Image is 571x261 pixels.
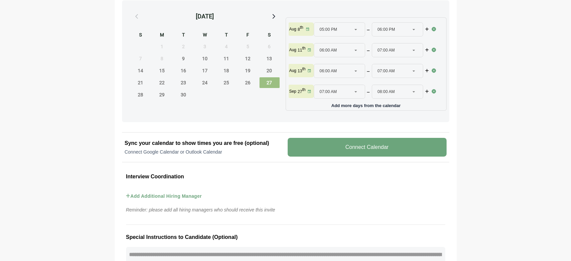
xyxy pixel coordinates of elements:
span: Tuesday, September 2, 2025 [174,41,194,52]
span: 06:00 PM [378,23,395,36]
p: Sep [289,89,296,94]
p: Connect Google Calendar or Outlook Calendar [125,149,284,155]
sup: th [300,25,303,30]
span: 07:00 AM [378,43,395,57]
span: 07:00 AM [378,64,395,78]
div: W [195,31,215,40]
span: Monday, September 15, 2025 [152,65,172,76]
span: Wednesday, September 10, 2025 [195,53,215,64]
span: 05:00 PM [320,23,337,36]
span: Thursday, September 11, 2025 [217,53,237,64]
div: M [152,31,172,40]
span: Tuesday, September 9, 2025 [174,53,194,64]
button: Add Additional Hiring Manager [126,186,202,206]
h2: Sync your calendar to show times you are free (optional) [125,139,284,147]
span: Friday, September 5, 2025 [238,41,258,52]
p: Aug [289,47,296,53]
sup: th [302,46,305,51]
strong: 13 [298,69,302,73]
div: T [174,31,194,40]
span: Wednesday, September 24, 2025 [195,77,215,88]
div: [DATE] [196,12,214,21]
p: Aug [289,26,296,32]
span: Saturday, September 20, 2025 [260,65,280,76]
span: 06:00 AM [320,64,337,78]
span: Wednesday, September 3, 2025 [195,41,215,52]
p: Add more days from the calendar [289,101,444,108]
strong: 11 [298,48,302,53]
span: Sunday, September 28, 2025 [131,89,151,100]
p: Aug [289,68,296,73]
div: S [260,31,280,40]
span: Sunday, September 14, 2025 [131,65,151,76]
p: Reminder: please add all hiring managers who should receive this invite [122,206,449,214]
sup: th [302,87,305,92]
span: Friday, September 19, 2025 [238,65,258,76]
div: F [238,31,258,40]
v-button: Connect Calendar [288,138,447,157]
span: 08:00 AM [378,85,395,98]
span: Monday, September 8, 2025 [152,53,172,64]
h3: Interview Coordination [126,172,445,181]
span: Wednesday, September 17, 2025 [195,65,215,76]
div: T [217,31,237,40]
span: Saturday, September 13, 2025 [260,53,280,64]
span: Thursday, September 18, 2025 [217,65,237,76]
span: Saturday, September 6, 2025 [260,41,280,52]
span: 06:00 AM [320,43,337,57]
span: Monday, September 22, 2025 [152,77,172,88]
span: Tuesday, September 23, 2025 [174,77,194,88]
span: Tuesday, September 16, 2025 [174,65,194,76]
span: Sunday, September 21, 2025 [131,77,151,88]
strong: 8 [298,27,300,32]
h3: Special Instructions to Candidate (Optional) [126,233,445,242]
span: Tuesday, September 30, 2025 [174,89,194,100]
span: Friday, September 26, 2025 [238,77,258,88]
span: Saturday, September 27, 2025 [260,77,280,88]
strong: 27 [298,89,302,94]
span: 07:00 AM [320,85,337,98]
span: Monday, September 29, 2025 [152,89,172,100]
span: Friday, September 12, 2025 [238,53,258,64]
span: Thursday, September 25, 2025 [217,77,237,88]
span: Sunday, September 7, 2025 [131,53,151,64]
span: Monday, September 1, 2025 [152,41,172,52]
sup: th [302,67,305,71]
span: Thursday, September 4, 2025 [217,41,237,52]
div: S [131,31,151,40]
